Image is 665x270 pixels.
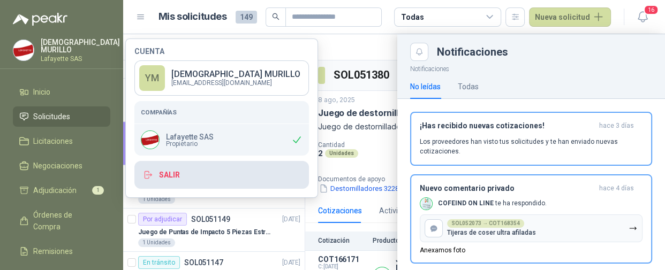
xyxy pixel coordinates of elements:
[401,11,424,23] div: Todas
[13,205,110,237] a: Órdenes de Compra
[166,141,214,147] span: Propietario
[139,65,165,91] div: YM
[171,70,300,79] p: [DEMOGRAPHIC_DATA] MURILLO
[438,199,494,207] b: COFEIND ON LINE
[33,86,50,98] span: Inicio
[420,198,432,210] img: Company Logo
[141,131,159,149] img: Company Logo
[33,184,77,196] span: Adjudicación
[134,60,309,96] a: YM[DEMOGRAPHIC_DATA] MURILLO[EMAIL_ADDRESS][DOMAIN_NAME]
[420,214,643,242] button: SOL052073 → COT168354Tijeras de coser ultra afiladas
[272,13,279,20] span: search
[599,184,634,193] span: hace 4 días
[397,61,665,74] p: Notificaciones
[420,121,595,130] h3: ¡Has recibido nuevas cotizaciones!
[134,124,309,156] div: Company LogoLafayette SASPropietario
[166,133,214,141] p: Lafayette SAS
[33,135,73,147] span: Licitaciones
[41,56,120,62] p: Lafayette SAS
[410,81,441,92] div: No leídas
[13,131,110,151] a: Licitaciones
[134,48,309,55] h4: Cuenta
[236,11,257,24] span: 149
[33,245,73,257] span: Remisiones
[33,111,70,122] span: Solicitudes
[420,184,595,193] h3: Nuevo comentario privado
[92,186,104,195] span: 1
[599,121,634,130] span: hace 3 días
[134,161,309,189] button: Salir
[171,80,300,86] p: [EMAIL_ADDRESS][DOMAIN_NAME]
[13,156,110,176] a: Negociaciones
[438,199,547,208] p: te ha respondido.
[447,229,536,236] p: Tijeras de coser ultra afiladas
[447,219,524,228] div: SOL052073 → COT168354
[33,209,100,233] span: Órdenes de Compra
[420,246,465,254] p: Anexamos foto
[529,7,611,27] button: Nueva solicitud
[410,43,428,61] button: Close
[410,112,652,166] button: ¡Has recibido nuevas cotizaciones!hace 3 días Los proveedores han visto tus solicitudes y te han ...
[633,7,652,27] button: 16
[158,9,227,25] h1: Mis solicitudes
[13,82,110,102] a: Inicio
[141,107,303,117] h5: Compañías
[13,106,110,127] a: Solicitudes
[437,47,652,57] div: Notificaciones
[410,174,652,264] button: Nuevo comentario privadohace 4 días Company LogoCOFEIND ON LINE te ha respondido.SOL052073 → COT1...
[13,241,110,261] a: Remisiones
[458,81,479,92] div: Todas
[13,180,110,200] a: Adjudicación1
[41,38,120,53] p: [DEMOGRAPHIC_DATA] MURILLO
[13,13,67,26] img: Logo peakr
[420,137,643,156] p: Los proveedores han visto tus solicitudes y te han enviado nuevas cotizaciones.
[644,5,659,15] span: 16
[13,40,34,60] img: Company Logo
[33,160,82,172] span: Negociaciones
